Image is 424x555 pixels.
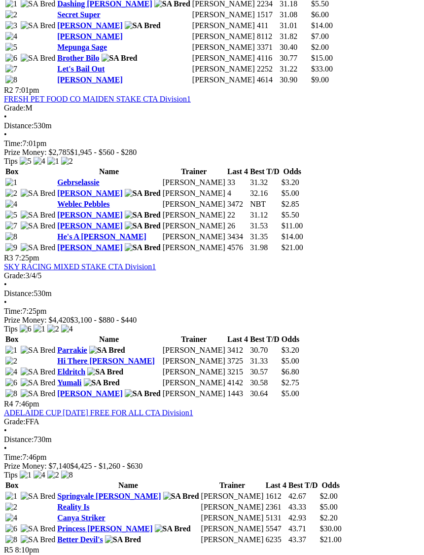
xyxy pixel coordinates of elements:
[87,368,123,376] img: SA Bred
[4,400,13,408] span: R4
[163,492,199,501] img: SA Bred
[162,356,226,366] td: [PERSON_NAME]
[5,243,17,252] img: 9
[4,435,420,444] div: 730m
[279,64,310,74] td: 31.22
[282,368,299,376] span: $6.80
[57,535,103,544] a: Better Devil's
[265,481,287,490] th: Last 4
[5,368,17,376] img: 4
[57,65,105,73] a: Let's Bail Out
[5,503,17,512] img: 2
[265,491,287,501] td: 1612
[4,444,7,452] span: •
[5,346,17,355] img: 1
[249,178,280,187] td: 31.32
[57,368,85,376] a: Eldritch
[125,189,161,198] img: SA Bred
[162,378,226,388] td: [PERSON_NAME]
[125,243,161,252] img: SA Bred
[57,346,87,354] a: Parrakie
[279,10,310,20] td: 31.08
[5,75,17,84] img: 8
[4,417,26,426] span: Grade:
[162,243,226,253] td: [PERSON_NAME]
[162,367,226,377] td: [PERSON_NAME]
[162,167,226,177] th: Trainer
[192,53,255,63] td: [PERSON_NAME]
[4,453,420,462] div: 7:46pm
[192,64,255,74] td: [PERSON_NAME]
[125,389,161,398] img: SA Bred
[311,10,329,19] span: $6.00
[5,524,17,533] img: 6
[4,139,420,148] div: 7:01pm
[5,389,17,398] img: 8
[249,221,280,231] td: 31.53
[21,389,56,398] img: SA Bred
[227,188,248,198] td: 4
[4,121,420,130] div: 530m
[201,481,264,490] th: Trainer
[227,221,248,231] td: 26
[288,481,318,490] th: Best T/D
[4,280,7,289] span: •
[5,10,17,19] img: 2
[57,54,99,62] a: Brother Bilo
[282,346,299,354] span: $3.20
[281,167,304,177] th: Odds
[5,54,17,63] img: 6
[57,200,109,208] a: Weblec Pebbles
[227,378,248,388] td: 4142
[20,157,32,166] img: 5
[5,21,17,30] img: 3
[282,200,299,208] span: $2.85
[227,389,248,399] td: 1443
[57,378,81,387] a: Yumali
[4,139,23,148] span: Time:
[279,42,310,52] td: 30.40
[5,43,17,52] img: 5
[320,492,338,500] span: $2.00
[5,232,17,241] img: 8
[249,232,280,242] td: 31.35
[5,481,19,489] span: Box
[57,178,99,186] a: Gebrselassie
[4,289,34,297] span: Distance:
[4,546,13,554] span: R5
[4,130,7,139] span: •
[279,21,310,31] td: 31.01
[57,21,122,30] a: [PERSON_NAME]
[21,492,56,501] img: SA Bred
[57,43,107,51] a: Mepunga Sage
[4,95,191,103] a: FRESH PET FOOD CO MAIDEN STAKE CTA Division1
[5,492,17,501] img: 1
[4,426,7,435] span: •
[201,524,264,534] td: [PERSON_NAME]
[256,53,278,63] td: 4116
[102,54,138,63] img: SA Bred
[265,524,287,534] td: 5547
[282,243,303,252] span: $21.00
[4,307,420,316] div: 7:25pm
[125,222,161,230] img: SA Bred
[162,178,226,187] td: [PERSON_NAME]
[256,42,278,52] td: 3371
[4,271,26,280] span: Grade:
[256,21,278,31] td: 411
[125,211,161,220] img: SA Bred
[15,254,39,262] span: 7:25pm
[162,345,226,355] td: [PERSON_NAME]
[288,535,318,545] td: 43.37
[201,535,264,545] td: [PERSON_NAME]
[279,75,310,85] td: 30.90
[20,325,32,333] img: 6
[282,389,299,398] span: $5.00
[256,32,278,41] td: 8112
[249,389,280,399] td: 30.64
[4,157,18,165] span: Tips
[5,189,17,198] img: 2
[311,65,333,73] span: $33.00
[249,188,280,198] td: 32.16
[162,221,226,231] td: [PERSON_NAME]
